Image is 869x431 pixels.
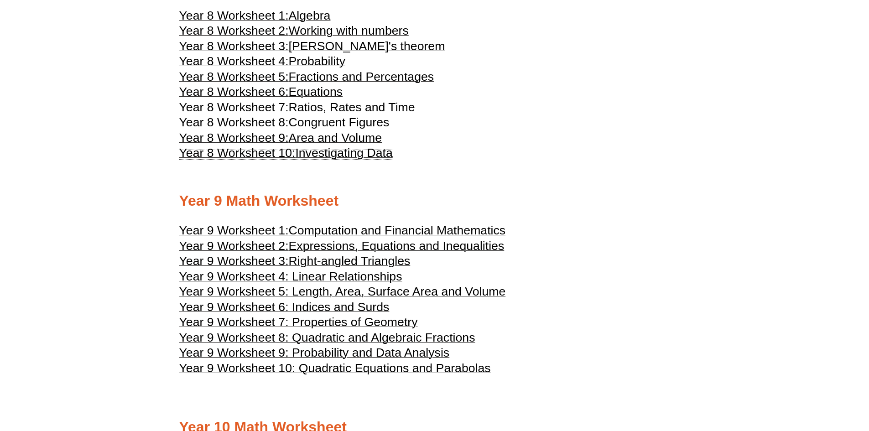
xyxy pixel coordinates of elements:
span: Year 8 Worksheet 10: [179,146,296,160]
span: Congruent Figures [289,115,390,129]
a: Year 9 Worksheet 5: Length, Area, Surface Area and Volume [179,289,506,298]
span: Computation and Financial Mathematics [289,223,506,237]
a: Year 8 Worksheet 4:Probability [179,58,346,68]
a: Year 9 Worksheet 3:Right-angled Triangles [179,258,411,267]
span: Year 9 Worksheet 1: [179,223,289,237]
a: Year 8 Worksheet 6:Equations [179,89,343,98]
span: Year 8 Worksheet 3: [179,39,289,53]
iframe: Chat Widget [717,328,869,431]
a: Year 8 Worksheet 5:Fractions and Percentages [179,74,434,83]
a: Year 8 Worksheet 8:Congruent Figures [179,119,390,129]
a: Year 8 Worksheet 2:Working with numbers [179,28,409,37]
a: Year 9 Worksheet 7: Properties of Geometry [179,319,418,328]
span: Year 9 Worksheet 4: Linear Relationships [179,270,402,283]
span: Right-angled Triangles [289,254,411,268]
span: Year 9 Worksheet 7: Properties of Geometry [179,315,418,329]
a: Year 9 Worksheet 10: Quadratic Equations and Parabolas [179,365,491,374]
span: Year 9 Worksheet 2: [179,239,289,253]
span: Year 8 Worksheet 2: [179,24,289,37]
span: Year 9 Worksheet 6: Indices and Surds [179,300,390,314]
a: Year 8 Worksheet 9:Area and Volume [179,135,382,144]
span: Year 9 Worksheet 3: [179,254,289,268]
span: Equations [289,85,343,99]
span: Year 9 Worksheet 10: Quadratic Equations and Parabolas [179,361,491,375]
span: Probability [289,54,345,68]
span: Fractions and Percentages [289,70,434,83]
a: Year 9 Worksheet 2:Expressions, Equations and Inequalities [179,243,505,252]
span: Year 8 Worksheet 6: [179,85,289,99]
span: Year 8 Worksheet 8: [179,115,289,129]
span: Year 9 Worksheet 5: Length, Area, Surface Area and Volume [179,285,506,298]
span: [PERSON_NAME]'s theorem [289,39,445,53]
a: Year 9 Worksheet 6: Indices and Surds [179,304,390,313]
a: Year 9 Worksheet 1:Computation and Financial Mathematics [179,228,506,237]
a: Year 8 Worksheet 1:Algebra [179,13,331,22]
span: Year 9 Worksheet 9: Probability and Data Analysis [179,346,450,359]
a: Year 8 Worksheet 10:Investigating Data [179,150,393,159]
span: Year 8 Worksheet 5: [179,70,289,83]
a: Year 8 Worksheet 7:Ratios, Rates and Time [179,104,415,114]
span: Year 8 Worksheet 7: [179,100,289,114]
span: Year 8 Worksheet 9: [179,131,289,145]
a: Year 8 Worksheet 3:[PERSON_NAME]'s theorem [179,43,445,52]
span: Ratios, Rates and Time [289,100,415,114]
span: Year 8 Worksheet 1: [179,9,289,22]
span: Area and Volume [289,131,382,145]
span: Working with numbers [289,24,409,37]
span: Algebra [289,9,331,22]
a: Year 9 Worksheet 4: Linear Relationships [179,274,402,283]
a: Year 9 Worksheet 8: Quadratic and Algebraic Fractions [179,335,475,344]
span: Year 8 Worksheet 4: [179,54,289,68]
a: Year 9 Worksheet 9: Probability and Data Analysis [179,350,450,359]
span: Expressions, Equations and Inequalities [289,239,505,253]
span: Investigating Data [295,146,392,160]
span: Year 9 Worksheet 8: Quadratic and Algebraic Fractions [179,331,475,344]
h2: Year 9 Math Worksheet [179,192,690,211]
